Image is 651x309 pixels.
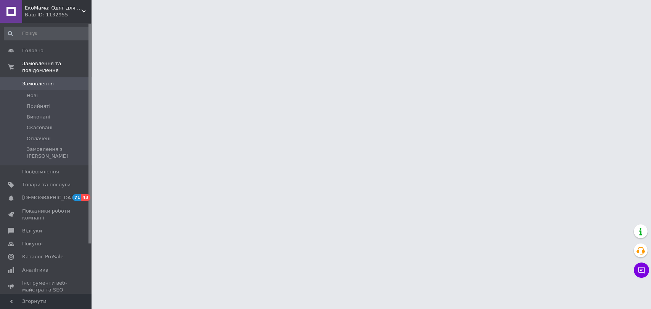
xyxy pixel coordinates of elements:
[27,114,50,120] span: Виконані
[22,194,79,201] span: [DEMOGRAPHIC_DATA]
[25,11,92,18] div: Ваш ID: 1132955
[27,124,53,131] span: Скасовані
[22,253,63,260] span: Каталог ProSale
[72,194,81,201] span: 71
[22,267,48,274] span: Аналітика
[22,280,71,293] span: Інструменти веб-майстра та SEO
[27,92,38,99] span: Нові
[22,181,71,188] span: Товари та послуги
[22,47,43,54] span: Головна
[25,5,82,11] span: ЕкоМама: Одяг для вагітних, білизна для годування, сумка у пологовий, одяг для новонароджених
[27,103,50,110] span: Прийняті
[4,27,90,40] input: Пошук
[22,60,92,74] span: Замовлення та повідомлення
[22,240,43,247] span: Покупці
[22,168,59,175] span: Повідомлення
[81,194,90,201] span: 43
[27,135,51,142] span: Оплачені
[22,227,42,234] span: Відгуки
[27,146,89,160] span: Замовлення з [PERSON_NAME]
[22,80,54,87] span: Замовлення
[634,263,649,278] button: Чат з покупцем
[22,208,71,221] span: Показники роботи компанії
